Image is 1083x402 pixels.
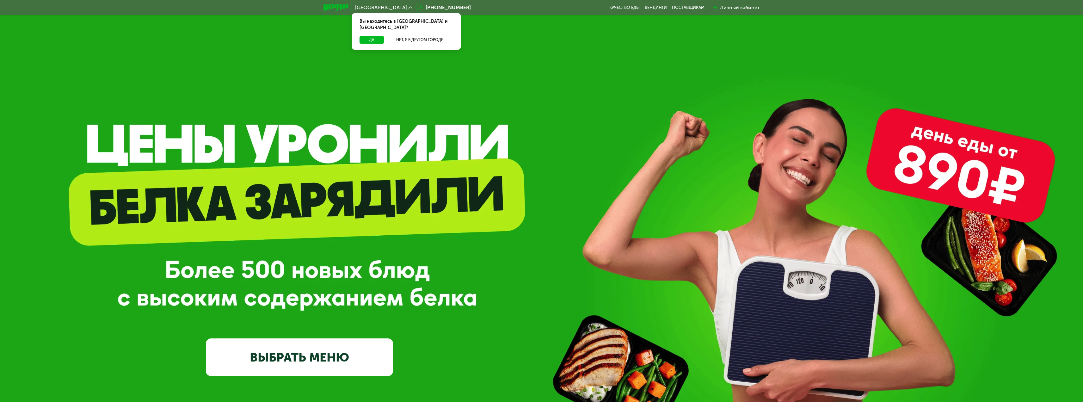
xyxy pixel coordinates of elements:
[720,4,760,11] div: Личный кабинет
[360,36,384,44] button: Да
[415,4,471,11] a: [PHONE_NUMBER]
[206,338,393,376] a: ВЫБРАТЬ МЕНЮ
[355,5,407,10] span: [GEOGRAPHIC_DATA]
[645,5,667,10] a: Вендинги
[352,13,461,36] div: Вы находитесь в [GEOGRAPHIC_DATA] и [GEOGRAPHIC_DATA]?
[386,36,453,44] button: Нет, я в другом городе
[609,5,640,10] a: Качество еды
[672,5,705,10] div: поставщикам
